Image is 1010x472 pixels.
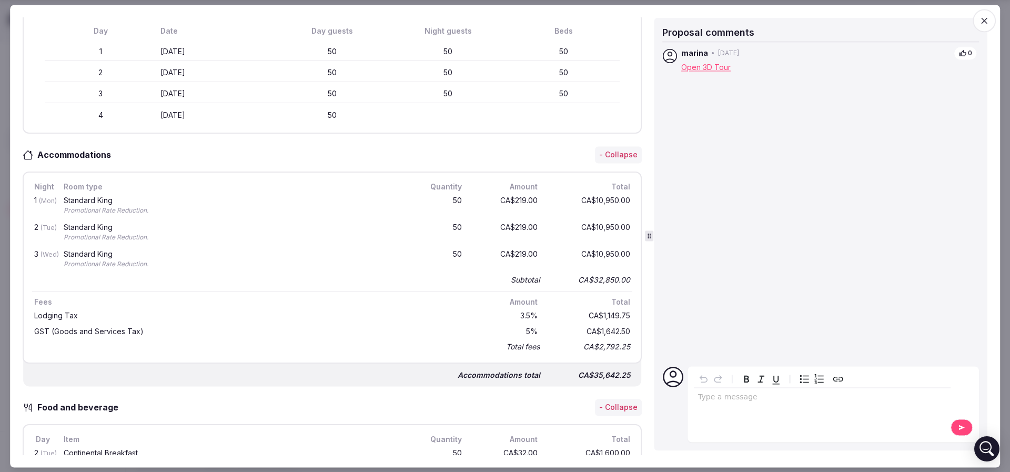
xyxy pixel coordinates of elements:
div: Item [62,434,405,445]
div: CA$1,642.50 [548,326,632,337]
div: toggle group [797,371,826,386]
button: 0 [954,46,977,61]
button: Underline [769,371,783,386]
div: Standard King [64,197,403,204]
div: 50 [413,195,464,217]
div: Subtotal [511,275,540,286]
div: 50 [277,47,388,57]
div: Amount [472,181,540,193]
span: • [711,49,715,58]
div: 1 [45,47,156,57]
div: Night guests [392,26,504,36]
div: CA$10,950.00 [548,195,632,217]
h3: Accommodations [33,149,122,162]
h3: Food and beverage [33,401,129,414]
div: CA$10,950.00 [548,222,632,244]
div: Promotional Rate Reduction. [64,206,403,215]
div: editable markdown [694,388,951,409]
div: 3 [32,248,53,271]
div: 50 [508,89,620,99]
div: Night [32,181,53,193]
div: Beds [508,26,620,36]
div: [DATE] [160,68,272,78]
div: GST (Goods and Services Tax) [34,328,462,335]
div: Amount [472,296,540,308]
div: 5 % [472,326,540,337]
span: [DATE] [718,49,739,58]
div: Quantity [413,434,464,445]
div: CA$219.00 [472,248,540,271]
span: (Tue) [41,449,57,457]
div: Quantity [413,181,464,193]
button: Create link [831,371,845,386]
div: 1 [32,195,53,217]
span: (Wed) [41,250,59,258]
div: 50 [392,68,504,78]
div: 2 [45,68,156,78]
div: Room type [62,181,405,193]
div: Promotional Rate Reduction. [64,233,403,242]
div: Total [548,296,632,308]
div: Standard King [64,224,403,231]
button: - Collapse [595,147,642,164]
div: Accommodations total [458,370,540,380]
div: 50 [413,222,464,244]
div: 50 [508,68,620,78]
span: 0 [968,49,972,58]
span: Proposal comments [662,27,754,38]
div: [DATE] [160,110,272,120]
div: CA$219.00 [472,222,540,244]
div: [DATE] [160,47,272,57]
div: Day [32,434,53,445]
div: Total [548,181,632,193]
div: Fees [32,296,464,308]
div: Promotional Rate Reduction. [64,260,403,269]
button: Bold [739,371,754,386]
div: Amount [472,434,540,445]
div: CA$2,792.25 [548,339,632,354]
div: 50 [392,89,504,99]
div: Standard King [64,250,403,258]
button: - Collapse [595,399,642,416]
div: 3 [45,89,156,99]
div: Continental Breakfast [64,449,403,457]
div: CA$35,642.25 [549,368,633,383]
button: Italic [754,371,769,386]
div: Total fees [506,342,540,352]
div: CA$219.00 [472,195,540,217]
div: 3.5 % [472,310,540,322]
div: 50 [277,68,388,78]
div: CA$1,149.75 [548,310,632,322]
div: Day guests [277,26,388,36]
a: Open 3D Tour [681,63,731,72]
div: [DATE] [160,89,272,99]
div: Date [160,26,272,36]
div: Total [548,434,632,445]
button: Numbered list [812,371,826,386]
div: CA$32,850.00 [548,273,632,288]
span: (Tue) [41,224,57,232]
button: Bulleted list [797,371,812,386]
div: 2 [32,222,53,244]
div: 4 [45,110,156,120]
span: marina [681,48,708,59]
div: Lodging Tax [34,312,462,319]
div: 50 [392,47,504,57]
div: 50 [277,89,388,99]
div: Day [45,26,156,36]
div: CA$10,950.00 [548,248,632,271]
div: 50 [508,47,620,57]
div: 50 [413,248,464,271]
span: (Mon) [39,197,57,205]
div: 50 [277,110,388,120]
